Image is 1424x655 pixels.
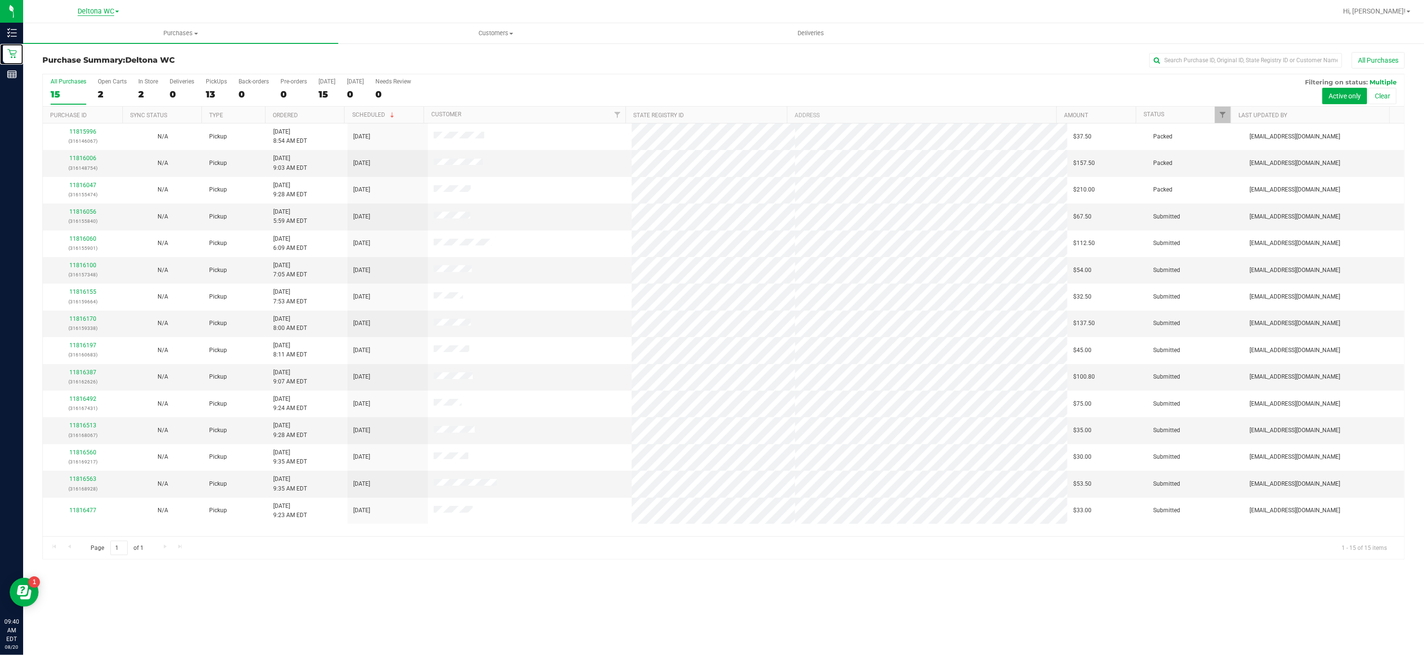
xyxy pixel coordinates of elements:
[353,239,370,248] span: [DATE]
[353,266,370,275] span: [DATE]
[273,127,307,146] span: [DATE] 8:54 AM EDT
[1250,239,1340,248] span: [EMAIL_ADDRESS][DOMAIN_NAME]
[273,368,307,386] span: [DATE] 9:07 AM EDT
[353,132,370,141] span: [DATE]
[209,292,227,301] span: Pickup
[158,213,169,220] span: Not Applicable
[273,207,307,226] span: [DATE] 5:59 AM EDT
[1154,506,1181,515] span: Submitted
[158,133,169,140] span: Not Applicable
[209,372,227,382] span: Pickup
[347,78,364,85] div: [DATE]
[69,208,96,215] a: 11816056
[78,7,114,16] span: Deltona WC
[1250,185,1340,194] span: [EMAIL_ADDRESS][DOMAIN_NAME]
[209,212,227,221] span: Pickup
[785,29,838,38] span: Deliveries
[49,350,117,359] p: (316160683)
[23,23,338,43] a: Purchases
[319,78,335,85] div: [DATE]
[353,346,370,355] span: [DATE]
[353,292,370,301] span: [DATE]
[273,341,307,359] span: [DATE] 8:11 AM EDT
[158,373,169,380] span: Not Applicable
[10,578,39,607] iframe: Resource center
[49,431,117,440] p: (316168067)
[280,89,307,100] div: 0
[4,617,19,643] p: 09:40 AM EDT
[69,369,96,376] a: 11816387
[1154,159,1173,168] span: Packed
[273,475,307,493] span: [DATE] 9:35 AM EDT
[1334,541,1395,555] span: 1 - 15 of 15 items
[158,186,169,193] span: Not Applicable
[7,69,17,79] inline-svg: Reports
[49,404,117,413] p: (316167431)
[1250,426,1340,435] span: [EMAIL_ADDRESS][DOMAIN_NAME]
[158,479,169,489] button: N/A
[158,453,169,460] span: Not Applicable
[158,292,169,301] button: N/A
[158,319,169,328] button: N/A
[1250,266,1340,275] span: [EMAIL_ADDRESS][DOMAIN_NAME]
[206,89,227,100] div: 13
[280,78,307,85] div: Pre-orders
[125,55,175,65] span: Deltona WC
[1154,132,1173,141] span: Packed
[1154,426,1181,435] span: Submitted
[7,49,17,58] inline-svg: Retail
[353,185,370,194] span: [DATE]
[1064,112,1088,119] a: Amount
[1154,452,1181,462] span: Submitted
[1250,319,1340,328] span: [EMAIL_ADDRESS][DOMAIN_NAME]
[158,293,169,300] span: Not Applicable
[1144,111,1164,118] a: Status
[1250,212,1340,221] span: [EMAIL_ADDRESS][DOMAIN_NAME]
[158,507,169,514] span: Not Applicable
[1154,266,1181,275] span: Submitted
[1073,159,1095,168] span: $157.50
[158,506,169,515] button: N/A
[273,181,307,199] span: [DATE] 9:28 AM EDT
[1149,53,1342,68] input: Search Purchase ID, Original ID, State Registry ID or Customer Name...
[209,426,227,435] span: Pickup
[1250,452,1340,462] span: [EMAIL_ADDRESS][DOMAIN_NAME]
[170,78,194,85] div: Deliveries
[273,314,307,333] span: [DATE] 8:00 AM EDT
[273,234,307,253] span: [DATE] 6:09 AM EDT
[339,29,653,38] span: Customers
[138,78,158,85] div: In Store
[1073,292,1091,301] span: $32.50
[51,89,86,100] div: 15
[239,89,269,100] div: 0
[158,267,169,273] span: Not Applicable
[209,452,227,462] span: Pickup
[158,212,169,221] button: N/A
[353,372,370,382] span: [DATE]
[1073,319,1095,328] span: $137.50
[69,396,96,402] a: 11816492
[1154,372,1181,382] span: Submitted
[158,399,169,409] button: N/A
[158,160,169,166] span: Not Applicable
[170,89,194,100] div: 0
[353,319,370,328] span: [DATE]
[1073,239,1095,248] span: $112.50
[1154,212,1181,221] span: Submitted
[49,190,117,199] p: (316155474)
[1215,107,1231,123] a: Filter
[49,164,117,173] p: (316148754)
[69,449,96,456] a: 11816560
[1238,112,1287,119] a: Last Updated By
[158,132,169,141] button: N/A
[1250,159,1340,168] span: [EMAIL_ADDRESS][DOMAIN_NAME]
[353,212,370,221] span: [DATE]
[49,217,117,226] p: (316155840)
[1322,88,1367,104] button: Active only
[69,182,96,189] a: 11816047
[49,484,117,493] p: (316168928)
[338,23,653,43] a: Customers
[1305,78,1368,86] span: Filtering on status:
[49,457,117,466] p: (316169217)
